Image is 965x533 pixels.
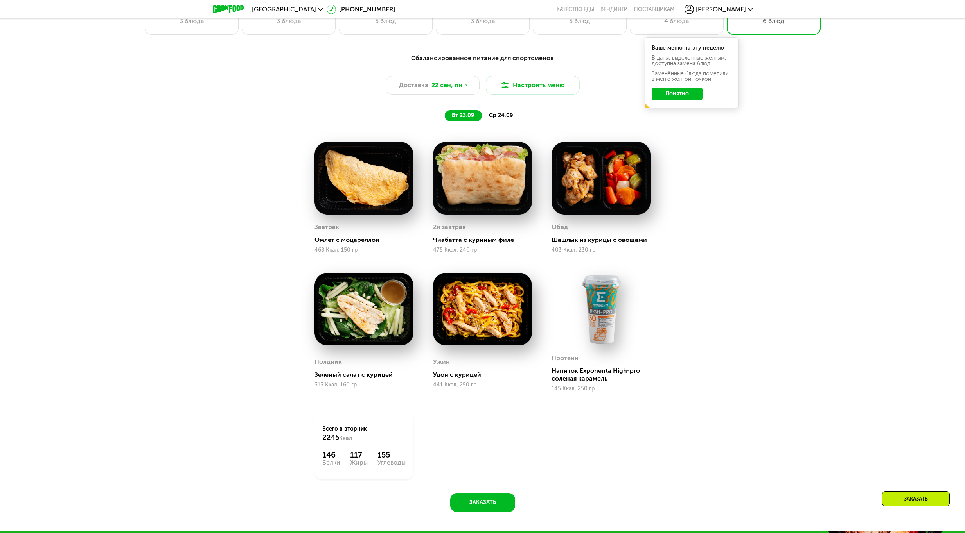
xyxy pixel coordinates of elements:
[322,450,340,460] div: 146
[552,367,657,383] div: Напиток Exponenta High-pro соленая карамель
[450,493,515,512] button: Заказать
[251,54,714,63] div: Сбалансированное питание для спортсменов
[552,386,651,392] div: 145 Ккал, 250 гр
[314,371,420,379] div: Зеленый салат с курицей
[322,433,339,442] span: 2245
[489,112,513,119] span: ср 24.09
[252,6,316,13] span: [GEOGRAPHIC_DATA]
[452,112,474,119] span: вт 23.09
[541,16,618,26] div: 5 блюд
[314,356,342,368] div: Полдник
[433,236,538,244] div: Чиабатта с куриным филе
[322,425,406,442] div: Всего в вторник
[350,450,368,460] div: 117
[433,247,532,253] div: 475 Ккал, 240 гр
[652,71,731,82] div: Заменённые блюда пометили в меню жёлтой точкой.
[652,88,703,100] button: Понятно
[600,6,628,13] a: Вендинги
[377,450,406,460] div: 155
[552,221,568,233] div: Обед
[350,460,368,466] div: Жиры
[399,80,430,90] span: Доставка:
[433,371,538,379] div: Удон с курицей
[314,236,420,244] div: Омлет с моцареллой
[638,16,715,26] div: 4 блюда
[444,16,521,26] div: 3 блюда
[552,352,579,364] div: Протеин
[433,382,532,388] div: 441 Ккал, 250 гр
[433,221,466,233] div: 2й завтрак
[322,460,340,466] div: Белки
[486,76,580,95] button: Настроить меню
[433,356,450,368] div: Ужин
[250,16,327,26] div: 3 блюда
[634,6,674,13] div: поставщикам
[882,491,950,506] div: Заказать
[314,221,339,233] div: Завтрак
[557,6,594,13] a: Качество еды
[552,236,657,244] div: Шашлык из курицы с овощами
[347,16,424,26] div: 5 блюд
[735,16,812,26] div: 6 блюд
[652,55,731,66] div: В даты, выделенные желтым, доступна замена блюд.
[327,5,395,14] a: [PHONE_NUMBER]
[552,247,651,253] div: 403 Ккал, 230 гр
[314,247,413,253] div: 468 Ккал, 150 гр
[153,16,230,26] div: 3 блюда
[431,80,462,90] span: 22 сен, пн
[314,382,413,388] div: 313 Ккал, 160 гр
[652,45,731,51] div: Ваше меню на эту неделю
[339,435,352,442] span: Ккал
[696,6,746,13] span: [PERSON_NAME]
[377,460,406,466] div: Углеводы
